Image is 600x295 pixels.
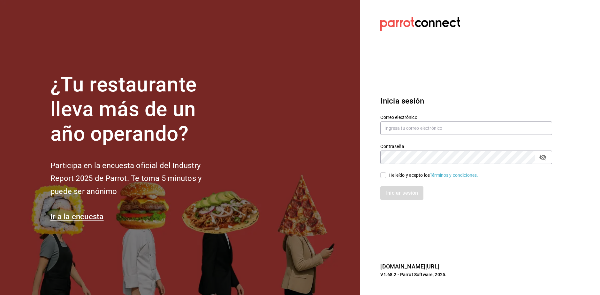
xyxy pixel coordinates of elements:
[50,212,104,221] a: Ir a la encuesta
[380,144,552,149] label: Contraseña
[380,271,552,278] p: V1.68.2 - Parrot Software, 2025.
[380,121,552,135] input: Ingresa tu correo electrónico
[50,159,223,198] h2: Participa en la encuesta oficial del Industry Report 2025 de Parrot. Te toma 5 minutos y puede se...
[380,95,552,107] h3: Inicia sesión
[389,172,478,179] div: He leído y acepto los
[537,152,548,163] button: passwordField
[380,263,439,270] a: [DOMAIN_NAME][URL]
[50,73,223,146] h1: ¿Tu restaurante lleva más de un año operando?
[380,115,552,120] label: Correo electrónico
[430,173,478,178] a: Términos y condiciones.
